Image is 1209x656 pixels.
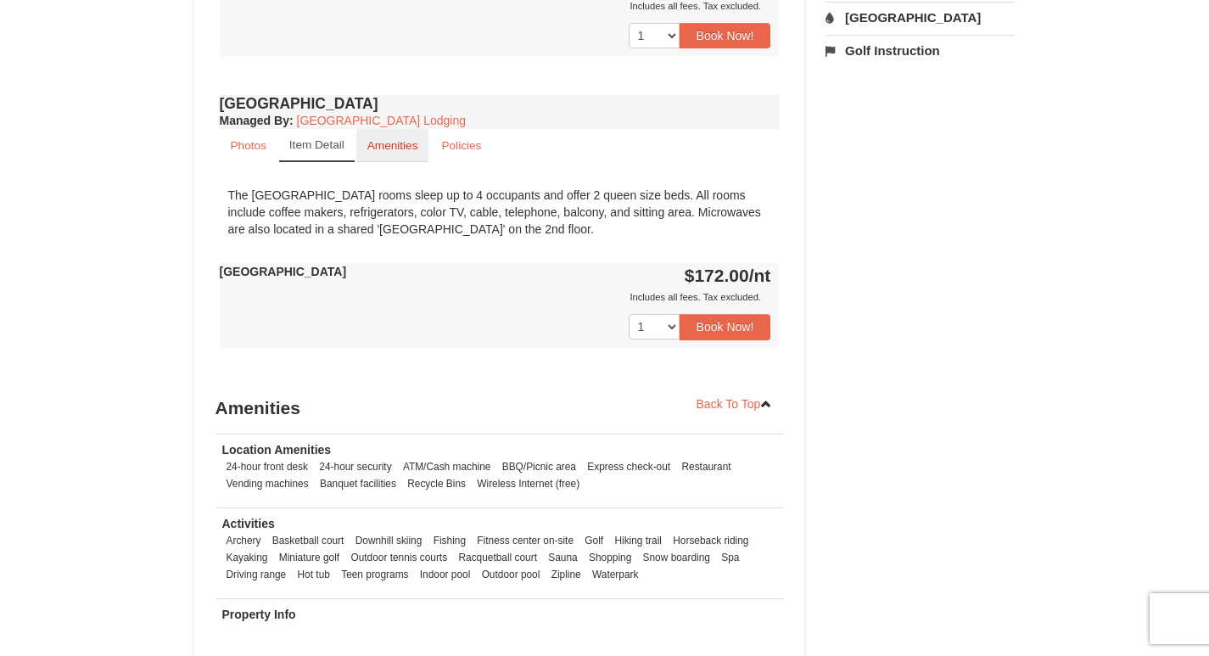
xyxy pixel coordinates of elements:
[215,391,784,425] h3: Amenities
[685,266,771,285] strong: $172.00
[399,458,495,475] li: ATM/Cash machine
[346,549,451,566] li: Outdoor tennis courts
[588,566,642,583] li: Waterpark
[268,532,349,549] li: Basketball court
[275,549,344,566] li: Miniature golf
[297,114,466,127] a: [GEOGRAPHIC_DATA] Lodging
[315,458,395,475] li: 24-hour security
[356,129,429,162] a: Amenities
[680,23,771,48] button: Book Now!
[220,265,347,278] strong: [GEOGRAPHIC_DATA]
[677,458,735,475] li: Restaurant
[222,458,313,475] li: 24-hour front desk
[430,129,492,162] a: Policies
[367,139,418,152] small: Amenities
[222,608,296,621] strong: Property Info
[220,114,294,127] strong: :
[473,532,578,549] li: Fitness center on-site
[547,566,585,583] li: Zipline
[337,566,412,583] li: Teen programs
[222,475,313,492] li: Vending machines
[749,266,771,285] span: /nt
[279,129,355,162] a: Item Detail
[222,517,275,530] strong: Activities
[351,532,427,549] li: Downhill skiing
[583,458,674,475] li: Express check-out
[220,289,771,306] div: Includes all fees. Tax excluded.
[222,532,266,549] li: Archery
[231,139,266,152] small: Photos
[220,178,780,246] div: The [GEOGRAPHIC_DATA] rooms sleep up to 4 occupants and offer 2 queen size beds. All rooms includ...
[826,2,1015,33] a: [GEOGRAPHIC_DATA]
[294,566,334,583] li: Hot tub
[669,532,753,549] li: Horseback riding
[580,532,607,549] li: Golf
[429,532,470,549] li: Fishing
[220,114,289,127] span: Managed By
[416,566,475,583] li: Indoor pool
[639,549,714,566] li: Snow boarding
[222,443,332,457] strong: Location Amenities
[717,549,743,566] li: Spa
[686,391,784,417] a: Back To Top
[454,549,541,566] li: Racquetball court
[220,129,277,162] a: Photos
[316,475,400,492] li: Banquet facilities
[610,532,666,549] li: Hiking trail
[585,549,635,566] li: Shopping
[441,139,481,152] small: Policies
[220,95,780,112] h4: [GEOGRAPHIC_DATA]
[222,566,291,583] li: Driving range
[826,35,1015,66] a: Golf Instruction
[403,475,470,492] li: Recycle Bins
[222,549,272,566] li: Kayaking
[473,475,584,492] li: Wireless Internet (free)
[680,314,771,339] button: Book Now!
[544,549,581,566] li: Sauna
[478,566,545,583] li: Outdoor pool
[289,138,344,151] small: Item Detail
[498,458,580,475] li: BBQ/Picnic area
